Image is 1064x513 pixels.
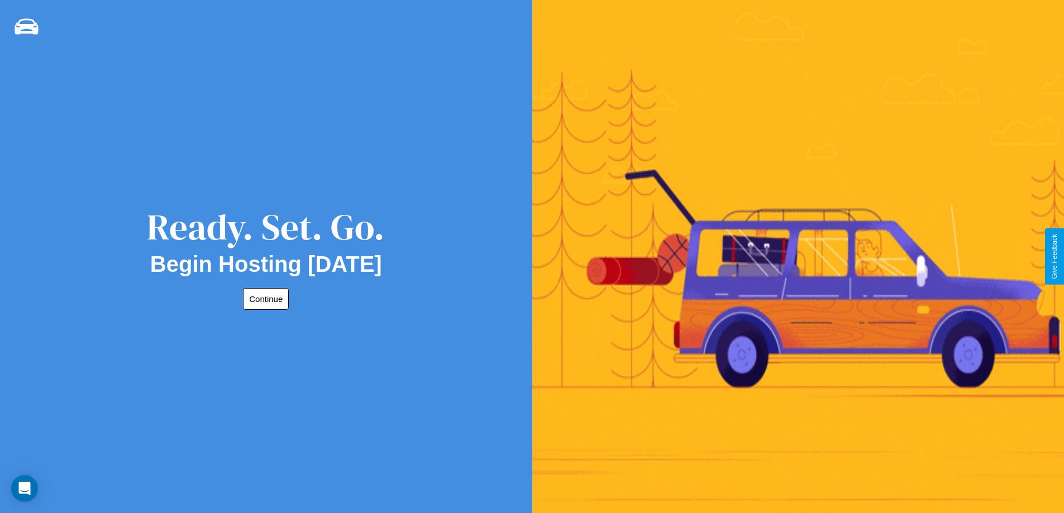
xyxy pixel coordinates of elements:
button: Continue [243,288,289,310]
div: Open Intercom Messenger [11,475,38,502]
div: Ready. Set. Go. [147,202,385,252]
div: Give Feedback [1051,234,1058,279]
h2: Begin Hosting [DATE] [150,252,382,277]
